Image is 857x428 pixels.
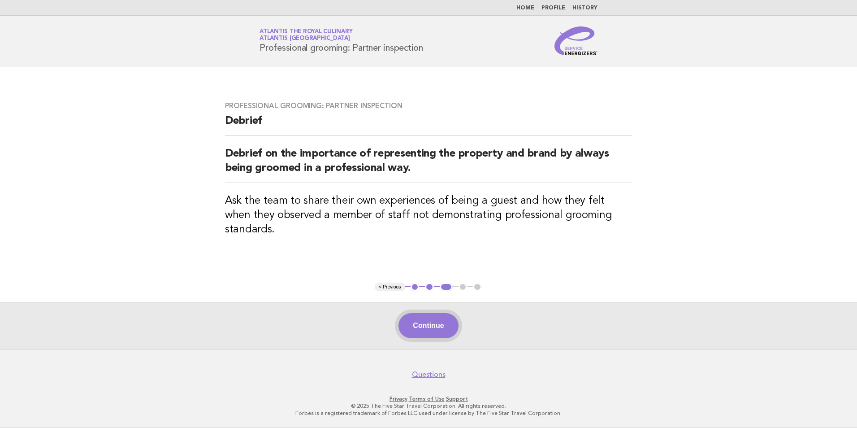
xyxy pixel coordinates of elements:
[154,402,703,410] p: © 2025 The Five Star Travel Corporation. All rights reserved.
[425,283,434,292] button: 2
[572,5,597,11] a: History
[225,194,632,237] h3: Ask the team to share their own experiences of being a guest and how they felt when they observed...
[446,396,468,402] a: Support
[440,283,453,292] button: 3
[260,29,423,52] h1: Professional grooming: Partner inspection
[409,396,445,402] a: Terms of Use
[260,36,350,42] span: Atlantis [GEOGRAPHIC_DATA]
[541,5,565,11] a: Profile
[154,395,703,402] p: · ·
[412,370,446,379] a: Questions
[398,313,458,338] button: Continue
[375,283,404,292] button: < Previous
[260,29,352,41] a: Atlantis the Royal CulinaryAtlantis [GEOGRAPHIC_DATA]
[154,410,703,417] p: Forbes is a registered trademark of Forbes LLC used under license by The Five Star Travel Corpora...
[225,114,632,136] h2: Debrief
[554,26,597,55] img: Service Energizers
[390,396,407,402] a: Privacy
[411,283,420,292] button: 1
[516,5,534,11] a: Home
[225,101,632,110] h3: Professional grooming: Partner inspection
[225,147,632,183] h2: Debrief on the importance of representing the property and brand by always being groomed in a pro...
